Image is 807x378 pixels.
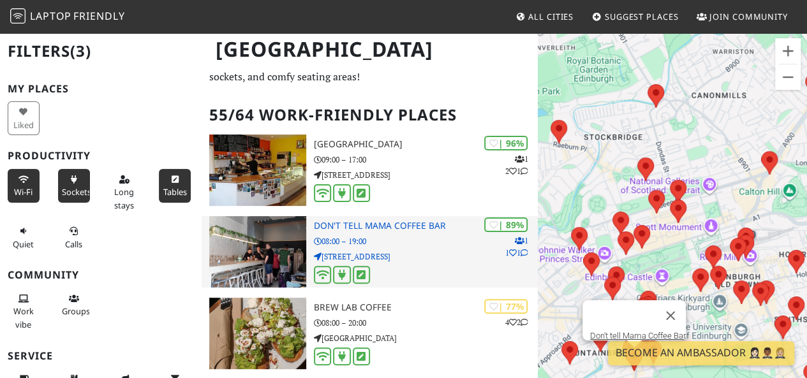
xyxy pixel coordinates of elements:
[209,134,306,206] img: North Fort Cafe
[314,169,538,181] p: [STREET_ADDRESS]
[202,216,538,287] a: Don't tell Mama Coffee Bar | 89% 111 Don't tell Mama Coffee Bar 08:00 – 19:00 [STREET_ADDRESS]
[510,5,579,28] a: All Cities
[314,317,538,329] p: 08:00 – 20:00
[590,331,686,340] a: Don't tell Mama Coffee Bar
[209,96,530,134] h2: 55/64 Work-Friendly Places
[587,5,684,28] a: Suggest Places
[8,150,194,162] h3: Productivity
[13,238,34,250] span: Quiet
[505,316,528,328] p: 4 2
[314,235,538,247] p: 08:00 – 19:00
[8,221,40,254] button: Quiet
[505,153,528,177] p: 1 2 1
[314,154,538,166] p: 09:00 – 17:00
[108,169,140,215] button: Long stays
[62,305,90,317] span: Group tables
[709,11,788,22] span: Join Community
[209,298,306,369] img: Brew Lab Coffee
[58,288,90,322] button: Groups
[314,251,538,263] p: [STREET_ADDRESS]
[8,288,40,335] button: Work vibe
[314,302,538,313] h3: Brew Lab Coffee
[58,169,90,203] button: Sockets
[528,11,574,22] span: All Cities
[8,169,40,203] button: Wi-Fi
[14,186,33,198] span: Stable Wi-Fi
[13,305,34,330] span: People working
[62,186,91,198] span: Power sockets
[505,235,528,259] p: 1 1 1
[10,6,125,28] a: LaptopFriendly LaptopFriendly
[10,8,26,24] img: LaptopFriendly
[8,83,194,95] h3: My Places
[8,32,194,71] h2: Filters
[484,299,528,314] div: | 77%
[484,217,528,232] div: | 89%
[205,32,535,67] h1: [GEOGRAPHIC_DATA]
[314,139,538,150] h3: [GEOGRAPHIC_DATA]
[70,40,91,61] span: (3)
[605,11,679,22] span: Suggest Places
[73,9,124,23] span: Friendly
[314,221,538,231] h3: Don't tell Mama Coffee Bar
[114,186,134,210] span: Long stays
[209,216,306,287] img: Don't tell Mama Coffee Bar
[775,64,801,90] button: Zoom out
[484,136,528,150] div: | 96%
[8,350,194,362] h3: Service
[163,186,186,198] span: Work-friendly tables
[8,269,194,281] h3: Community
[202,298,538,369] a: Brew Lab Coffee | 77% 42 Brew Lab Coffee 08:00 – 20:00 [GEOGRAPHIC_DATA]
[314,332,538,344] p: [GEOGRAPHIC_DATA]
[30,9,71,23] span: Laptop
[202,134,538,206] a: North Fort Cafe | 96% 121 [GEOGRAPHIC_DATA] 09:00 – 17:00 [STREET_ADDRESS]
[159,169,191,203] button: Tables
[775,38,801,64] button: Zoom in
[58,221,90,254] button: Calls
[65,238,82,250] span: Video/audio calls
[692,5,793,28] a: Join Community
